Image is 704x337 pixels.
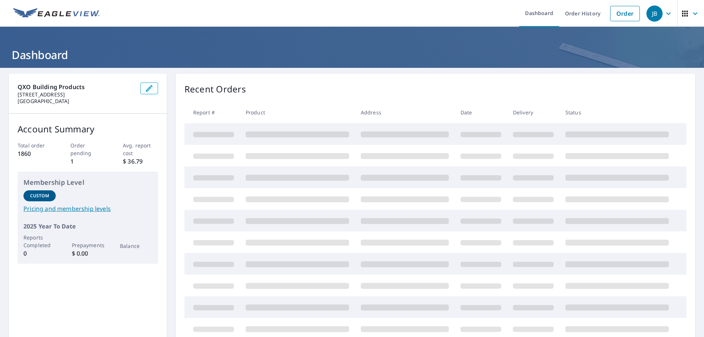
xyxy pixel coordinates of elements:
p: Total order [18,142,53,149]
th: Product [240,102,355,123]
p: 2025 Year To Date [23,222,152,231]
p: Prepayments [72,241,104,249]
p: [STREET_ADDRESS] [18,91,135,98]
th: Report # [184,102,240,123]
img: EV Logo [13,8,100,19]
th: Delivery [507,102,560,123]
p: Reports Completed [23,234,56,249]
p: 1 [70,157,106,166]
p: Recent Orders [184,83,246,96]
p: [GEOGRAPHIC_DATA] [18,98,135,105]
p: Avg. report cost [123,142,158,157]
p: Account Summary [18,122,158,136]
a: Order [610,6,640,21]
p: 1860 [18,149,53,158]
a: Pricing and membership levels [23,204,152,213]
div: JB [646,6,663,22]
p: 0 [23,249,56,258]
p: $ 0.00 [72,249,104,258]
p: Order pending [70,142,106,157]
p: $ 36.79 [123,157,158,166]
th: Date [455,102,507,123]
th: Status [560,102,675,123]
p: Balance [120,242,152,250]
p: Membership Level [23,177,152,187]
th: Address [355,102,455,123]
h1: Dashboard [9,47,695,62]
p: QXO Building Products [18,83,135,91]
p: Custom [30,193,49,199]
